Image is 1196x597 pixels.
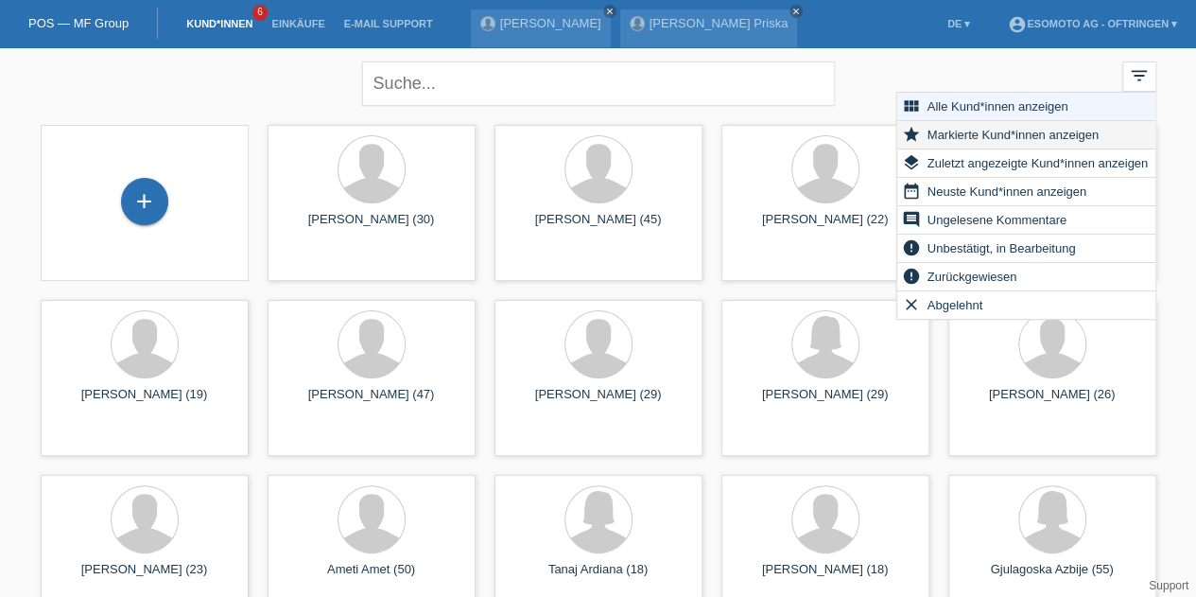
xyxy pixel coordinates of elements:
[1129,65,1150,86] i: filter_list
[28,16,129,30] a: POS — MF Group
[283,387,460,417] div: [PERSON_NAME] (47)
[925,208,1069,231] span: Ungelesene Kommentare
[925,95,1071,117] span: Alle Kund*innen anzeigen
[737,562,914,592] div: [PERSON_NAME] (18)
[510,387,687,417] div: [PERSON_NAME] (29)
[603,5,616,18] a: close
[963,387,1141,417] div: [PERSON_NAME] (26)
[902,295,921,314] i: clear
[362,61,835,106] input: Suche...
[510,562,687,592] div: Tanaj Ardiana (18)
[56,387,234,417] div: [PERSON_NAME] (19)
[1008,15,1027,34] i: account_circle
[998,18,1187,29] a: account_circleEsomoto AG - Oftringen ▾
[902,267,921,286] i: error
[902,238,921,257] i: error
[283,562,460,592] div: Ameti Amet (50)
[938,18,979,29] a: DE ▾
[252,5,268,21] span: 6
[789,5,803,18] a: close
[925,151,1151,174] span: Zuletzt angezeigte Kund*innen anzeigen
[791,7,801,16] i: close
[283,212,460,242] div: [PERSON_NAME] (30)
[650,16,789,30] a: [PERSON_NAME] Priska
[902,97,921,115] i: view_module
[925,180,1089,202] span: Neuste Kund*innen anzeigen
[902,210,921,229] i: comment
[737,212,914,242] div: [PERSON_NAME] (22)
[510,212,687,242] div: [PERSON_NAME] (45)
[605,7,615,16] i: close
[262,18,334,29] a: Einkäufe
[335,18,442,29] a: E-Mail Support
[963,562,1141,592] div: Gjulagoska Azbije (55)
[925,123,1101,146] span: Markierte Kund*innen anzeigen
[902,153,921,172] i: layers
[925,265,1020,288] span: Zurückgewiesen
[902,125,921,144] i: star
[500,16,601,30] a: [PERSON_NAME]
[1149,579,1188,592] a: Support
[177,18,262,29] a: Kund*innen
[925,237,1079,259] span: Unbestätigt, in Bearbeitung
[56,562,234,592] div: [PERSON_NAME] (23)
[122,185,167,218] div: Kund*in hinzufügen
[737,387,914,417] div: [PERSON_NAME] (29)
[902,182,921,201] i: date_range
[925,293,986,316] span: Abgelehnt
